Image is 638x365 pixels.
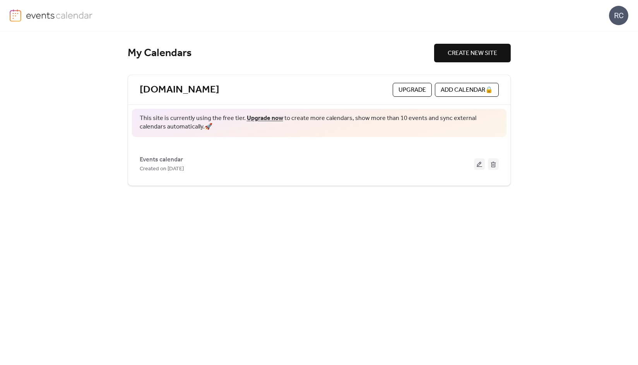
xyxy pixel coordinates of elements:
a: [DOMAIN_NAME] [140,84,219,96]
a: Events calendar [140,158,183,162]
span: Created on [DATE] [140,165,184,174]
img: logo-type [26,9,93,21]
span: CREATE NEW SITE [448,49,497,58]
img: logo [10,9,21,22]
button: CREATE NEW SITE [434,44,511,62]
div: RC [609,6,628,25]
span: This site is currently using the free tier. to create more calendars, show more than 10 events an... [140,114,499,132]
button: Upgrade [393,83,432,97]
div: My Calendars [128,46,434,60]
span: Events calendar [140,155,183,165]
a: Upgrade now [247,112,283,124]
span: Upgrade [399,86,426,95]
